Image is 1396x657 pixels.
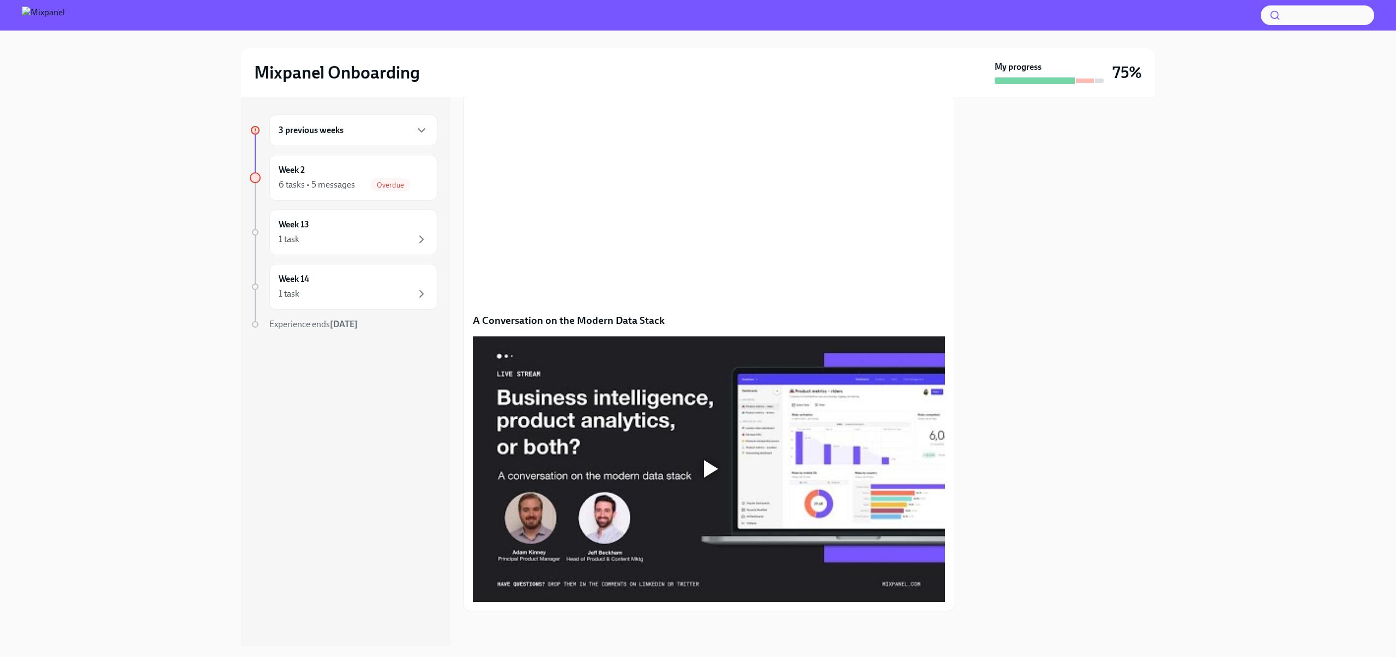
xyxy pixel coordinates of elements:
span: Overdue [370,181,411,189]
div: 3 previous weeks [269,114,437,146]
h3: 75% [1112,63,1142,82]
div: 1 task [279,288,299,300]
strong: [DATE] [330,319,358,329]
a: Week 26 tasks • 5 messagesOverdue [250,155,437,201]
a: Week 131 task [250,209,437,255]
p: A Conversation on the Modern Data Stack [473,314,945,328]
h6: 3 previous weeks [279,124,344,136]
h6: Week 2 [279,164,305,176]
div: 6 tasks • 5 messages [279,179,355,191]
img: Mixpanel [22,7,65,24]
div: 1 task [279,233,299,245]
h6: Week 13 [279,219,309,231]
strong: My progress [995,61,1042,73]
iframe: Mixpanel: What is product analytics? [473,39,945,305]
h2: Mixpanel Onboarding [254,62,420,83]
h6: Week 14 [279,273,309,285]
a: Week 141 task [250,264,437,310]
span: Experience ends [269,319,358,329]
